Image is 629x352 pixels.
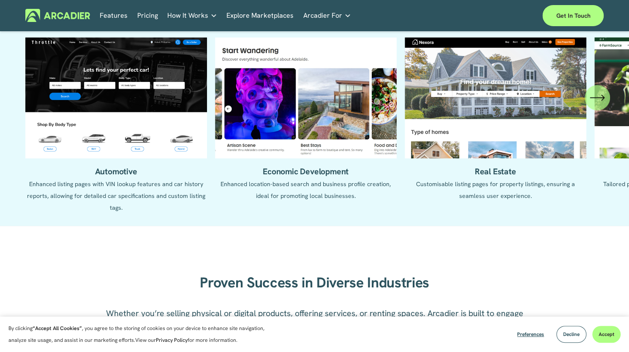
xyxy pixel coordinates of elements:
[200,273,429,291] strong: Proven Success in Diverse Industries
[167,10,208,22] span: How It Works
[226,9,294,22] a: Explore Marketplaces
[563,331,580,338] span: Decline
[511,326,550,343] button: Preferences
[303,10,342,22] span: Arcadier For
[137,9,158,22] a: Pricing
[303,9,351,22] a: folder dropdown
[156,337,188,344] a: Privacy Policy
[556,326,586,343] button: Decline
[587,311,629,352] iframe: Chat Widget
[8,322,283,346] p: By clicking , you agree to the storing of cookies on your device to enhance site navigation, anal...
[167,9,217,22] a: folder dropdown
[517,331,544,338] span: Preferences
[33,325,82,332] strong: “Accept All Cookies”
[542,5,604,26] a: Get in touch
[25,9,90,22] img: Arcadier
[100,307,530,342] p: Whether you’re selling physical or digital products, offering services, or renting spaces. Arcadi...
[100,9,128,22] a: Features
[585,85,610,110] button: Next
